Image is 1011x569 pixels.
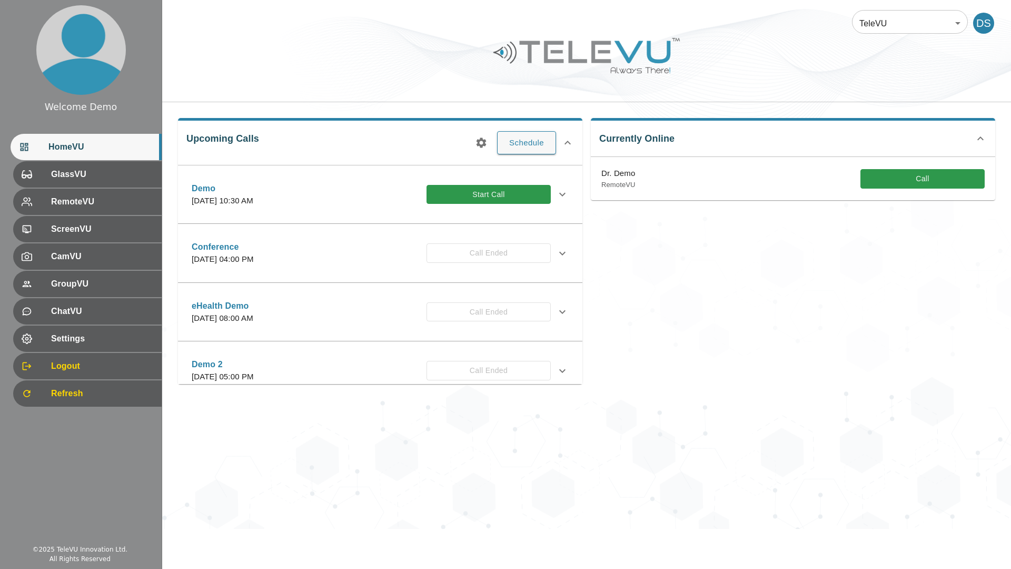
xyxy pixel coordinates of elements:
[51,195,153,208] span: RemoteVU
[192,241,254,253] p: Conference
[48,141,153,153] span: HomeVU
[192,195,253,207] p: [DATE] 10:30 AM
[192,312,253,325] p: [DATE] 08:00 AM
[36,5,126,95] img: profile.png
[13,189,162,215] div: RemoteVU
[51,332,153,345] span: Settings
[13,161,162,188] div: GlassVU
[601,180,636,190] p: RemoteVU
[51,168,153,181] span: GlassVU
[192,300,253,312] p: eHealth Demo
[13,380,162,407] div: Refresh
[192,182,253,195] p: Demo
[183,352,577,389] div: Demo 2[DATE] 05:00 PMCall Ended
[497,131,556,154] button: Schedule
[13,326,162,352] div: Settings
[51,305,153,318] span: ChatVU
[183,176,577,213] div: Demo[DATE] 10:30 AMStart Call
[13,298,162,325] div: ChatVU
[13,271,162,297] div: GroupVU
[183,234,577,272] div: Conference[DATE] 04:00 PMCall Ended
[973,13,994,34] div: DS
[852,8,968,38] div: TeleVU
[51,223,153,236] span: ScreenVU
[51,360,153,372] span: Logout
[492,34,681,77] img: Logo
[51,278,153,290] span: GroupVU
[183,293,577,331] div: eHealth Demo[DATE] 08:00 AMCall Ended
[13,216,162,242] div: ScreenVU
[427,185,551,204] button: Start Call
[860,169,985,189] button: Call
[45,100,117,114] div: Welcome Demo
[32,545,127,554] div: © 2025 TeleVU Innovation Ltd.
[13,353,162,379] div: Logout
[11,134,162,160] div: HomeVU
[51,250,153,263] span: CamVU
[13,243,162,270] div: CamVU
[49,554,111,564] div: All Rights Reserved
[51,387,153,400] span: Refresh
[192,358,254,371] p: Demo 2
[192,371,254,383] p: [DATE] 05:00 PM
[192,253,254,266] p: [DATE] 04:00 PM
[601,168,636,180] p: Dr. Demo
